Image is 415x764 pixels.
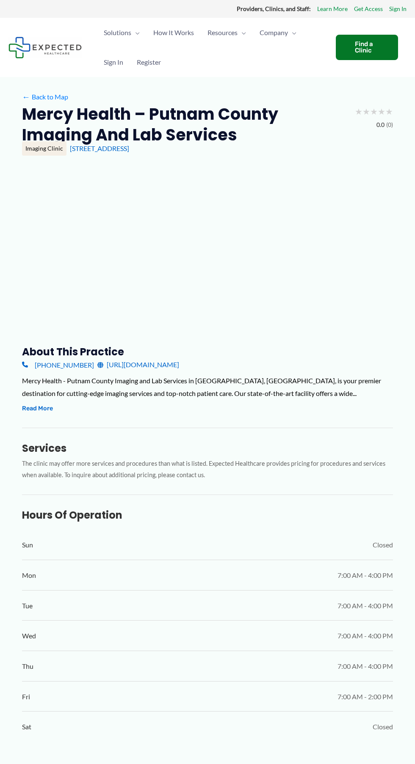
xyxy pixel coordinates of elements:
a: Sign In [389,3,407,14]
span: 7:00 AM - 4:00 PM [338,629,393,642]
span: 7:00 AM - 2:00 PM [338,690,393,703]
span: Wed [22,629,36,642]
span: Closed [373,539,393,551]
a: Sign In [97,47,130,77]
a: [PHONE_NUMBER] [22,358,94,371]
a: ←Back to Map [22,91,68,103]
span: ★ [362,104,370,119]
span: (0) [386,119,393,130]
h3: About this practice [22,345,393,358]
a: ResourcesMenu Toggle [201,18,253,47]
a: Get Access [354,3,383,14]
span: Thu [22,660,33,673]
span: Resources [207,18,238,47]
h2: Mercy Health – Putnam County Imaging and Lab Services [22,104,348,146]
button: Read More [22,404,53,414]
span: Mon [22,569,36,582]
a: How It Works [147,18,201,47]
span: Menu Toggle [288,18,296,47]
span: Menu Toggle [131,18,140,47]
span: Sat [22,720,31,733]
span: 7:00 AM - 4:00 PM [338,660,393,673]
h3: Services [22,442,393,455]
div: Mercy Health - Putnam County Imaging and Lab Services in [GEOGRAPHIC_DATA], [GEOGRAPHIC_DATA], is... [22,374,393,399]
a: Learn More [317,3,348,14]
a: CompanyMenu Toggle [253,18,303,47]
a: [URL][DOMAIN_NAME] [97,358,179,371]
span: Fri [22,690,30,703]
span: Menu Toggle [238,18,246,47]
a: Register [130,47,168,77]
span: Closed [373,720,393,733]
span: ← [22,93,30,101]
h3: Hours of Operation [22,508,393,522]
strong: Providers, Clinics, and Staff: [237,5,311,12]
span: Register [137,47,161,77]
nav: Primary Site Navigation [97,18,327,77]
span: Sign In [104,47,123,77]
span: Company [260,18,288,47]
a: Find a Clinic [336,35,398,60]
span: How It Works [153,18,194,47]
span: Tue [22,599,33,612]
div: Imaging Clinic [22,141,66,156]
a: SolutionsMenu Toggle [97,18,147,47]
span: Sun [22,539,33,551]
span: ★ [370,104,378,119]
span: Solutions [104,18,131,47]
span: 7:00 AM - 4:00 PM [338,599,393,612]
p: The clinic may offer more services and procedures than what is listed. Expected Healthcare provid... [22,458,393,481]
span: ★ [385,104,393,119]
a: [STREET_ADDRESS] [70,144,129,152]
span: 0.0 [376,119,385,130]
img: Expected Healthcare Logo - side, dark font, small [8,37,82,58]
span: ★ [378,104,385,119]
span: ★ [355,104,362,119]
span: 7:00 AM - 4:00 PM [338,569,393,582]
